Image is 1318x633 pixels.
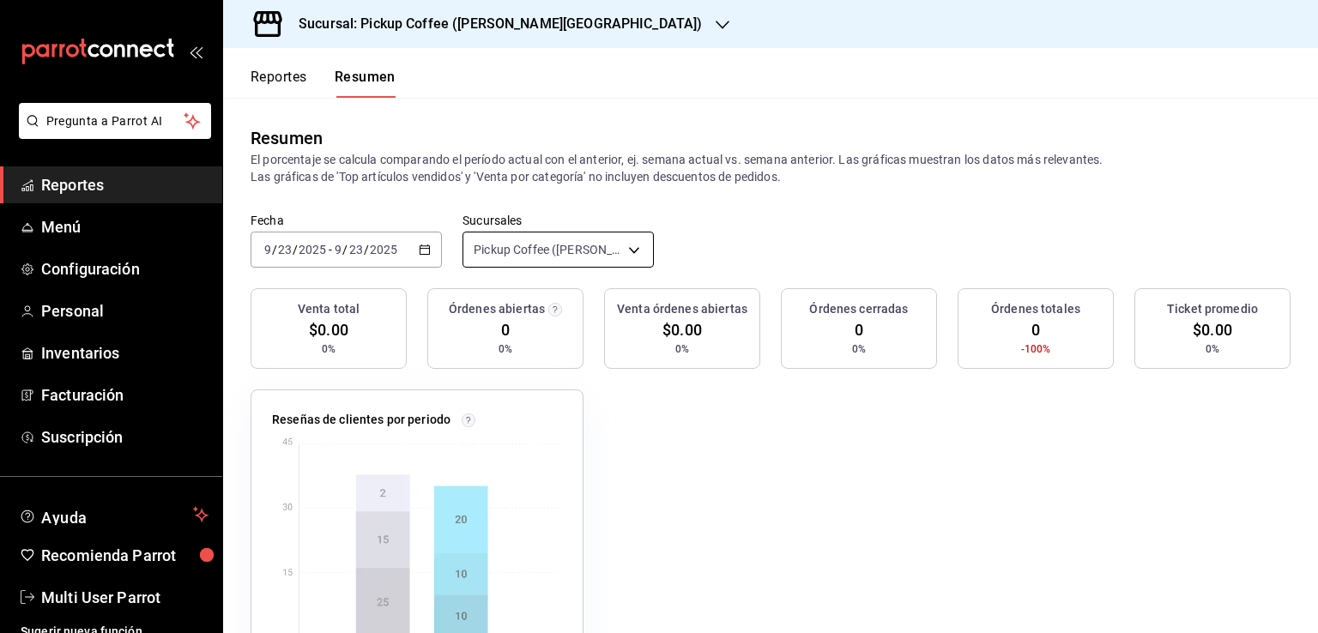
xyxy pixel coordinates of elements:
span: 0 [1031,318,1040,341]
button: Reportes [251,69,307,98]
span: 0% [852,341,866,357]
span: Recomienda Parrot [41,544,209,567]
h3: Órdenes cerradas [809,300,908,318]
div: Resumen [251,125,323,151]
h3: Venta total [298,300,360,318]
span: Suscripción [41,425,209,449]
span: / [293,243,298,256]
div: navigation tabs [251,69,396,98]
span: / [272,243,277,256]
span: Facturación [41,383,209,407]
span: 0% [675,341,689,357]
span: / [364,243,369,256]
span: / [342,243,348,256]
span: Ayuda [41,504,186,525]
span: Multi User Parrot [41,586,209,609]
p: Reseñas de clientes por periodo [272,411,450,429]
span: Personal [41,299,209,323]
h3: Ticket promedio [1167,300,1258,318]
span: Inventarios [41,341,209,365]
span: 0% [322,341,336,357]
span: -100% [1021,341,1051,357]
span: $0.00 [309,318,348,341]
button: Resumen [335,69,396,98]
span: Menú [41,215,209,238]
label: Sucursales [463,214,654,226]
input: ---- [298,243,327,256]
input: -- [348,243,364,256]
input: ---- [369,243,398,256]
h3: Órdenes abiertas [449,300,545,318]
span: 0 [501,318,510,341]
button: Pregunta a Parrot AI [19,103,211,139]
p: El porcentaje se calcula comparando el período actual con el anterior, ej. semana actual vs. sema... [251,151,1291,185]
input: -- [334,243,342,256]
span: Pickup Coffee ([PERSON_NAME][GEOGRAPHIC_DATA]) [474,241,622,258]
span: 0% [499,341,512,357]
label: Fecha [251,214,442,226]
span: 0% [1206,341,1219,357]
button: open_drawer_menu [189,45,203,58]
span: Configuración [41,257,209,280]
span: Pregunta a Parrot AI [46,112,184,130]
span: Reportes [41,173,209,196]
h3: Órdenes totales [991,300,1080,318]
input: -- [277,243,293,256]
span: $0.00 [1193,318,1232,341]
span: - [329,243,332,256]
h3: Venta órdenes abiertas [617,300,747,318]
input: -- [263,243,272,256]
h3: Sucursal: Pickup Coffee ([PERSON_NAME][GEOGRAPHIC_DATA]) [285,14,702,34]
span: $0.00 [662,318,702,341]
a: Pregunta a Parrot AI [12,124,211,142]
span: 0 [855,318,863,341]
